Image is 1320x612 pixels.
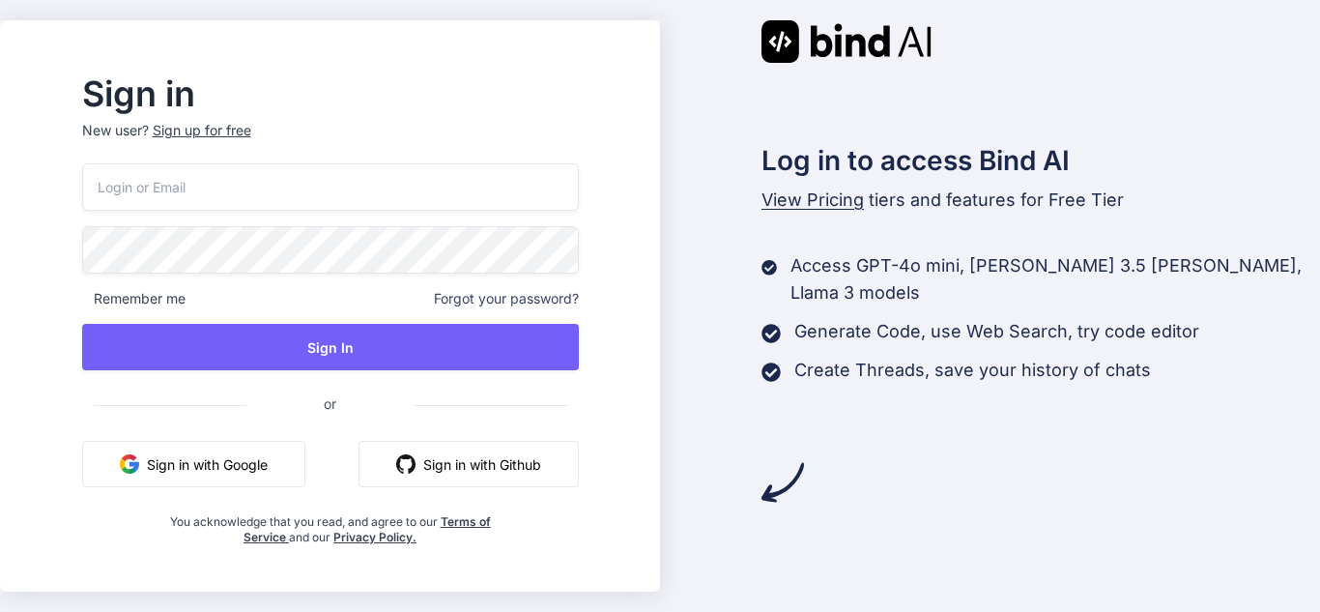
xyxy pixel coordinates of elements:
[246,380,414,427] span: or
[120,454,139,474] img: google
[359,441,579,487] button: Sign in with Github
[82,163,579,211] input: Login or Email
[153,121,251,140] div: Sign up for free
[244,514,491,544] a: Terms of Service
[82,441,305,487] button: Sign in with Google
[434,289,579,308] span: Forgot your password?
[761,189,864,210] span: View Pricing
[761,20,932,63] img: Bind AI logo
[794,318,1199,345] p: Generate Code, use Web Search, try code editor
[761,461,804,504] img: arrow
[82,289,186,308] span: Remember me
[82,324,579,370] button: Sign In
[333,530,416,544] a: Privacy Policy.
[794,357,1151,384] p: Create Threads, save your history of chats
[761,187,1320,214] p: tiers and features for Free Tier
[82,121,579,163] p: New user?
[761,140,1320,181] h2: Log in to access Bind AI
[164,503,496,545] div: You acknowledge that you read, and agree to our and our
[396,454,416,474] img: github
[790,252,1320,306] p: Access GPT-4o mini, [PERSON_NAME] 3.5 [PERSON_NAME], Llama 3 models
[82,78,579,109] h2: Sign in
